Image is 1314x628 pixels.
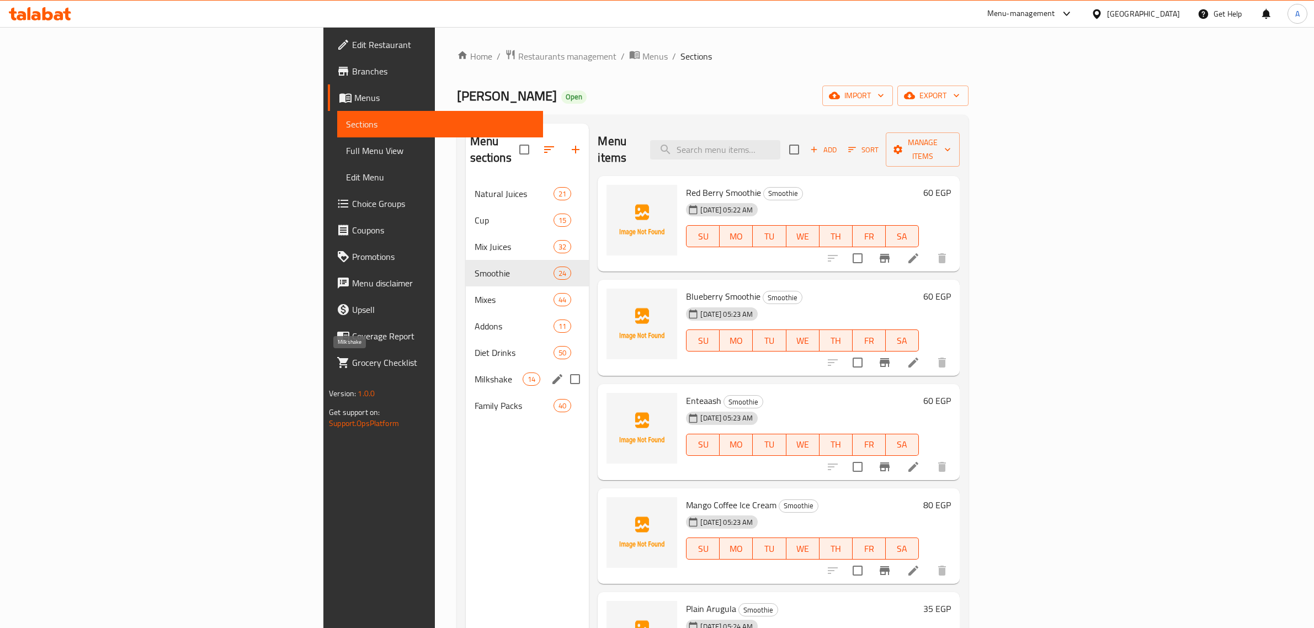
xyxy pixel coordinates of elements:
[696,413,757,423] span: [DATE] 05:23 AM
[846,351,869,374] span: Select to update
[763,291,802,304] span: Smoothie
[890,437,914,453] span: SA
[720,329,753,352] button: MO
[857,541,881,557] span: FR
[890,333,914,349] span: SA
[518,50,616,63] span: Restaurants management
[337,164,543,190] a: Edit Menu
[890,541,914,557] span: SA
[753,225,786,247] button: TU
[907,252,920,265] a: Edit menu item
[352,329,534,343] span: Coverage Report
[696,309,757,320] span: [DATE] 05:23 AM
[554,242,571,252] span: 32
[1107,8,1180,20] div: [GEOGRAPHIC_DATA]
[523,374,540,385] span: 14
[352,65,534,78] span: Branches
[820,225,853,247] button: TH
[642,50,668,63] span: Menus
[328,296,543,323] a: Upsell
[475,399,554,412] span: Family Packs
[846,559,869,582] span: Select to update
[328,323,543,349] a: Coverage Report
[328,349,543,376] a: Grocery Checklist
[1295,8,1300,20] span: A
[328,217,543,243] a: Coupons
[475,346,554,359] span: Diet Drinks
[753,329,786,352] button: TU
[895,136,951,163] span: Manage items
[457,83,557,108] span: [PERSON_NAME]
[831,89,884,103] span: import
[808,143,838,156] span: Add
[475,372,523,386] span: Milkshake
[724,437,748,453] span: MO
[757,333,781,349] span: TU
[554,401,571,411] span: 40
[457,49,969,63] nav: breadcrumb
[352,356,534,369] span: Grocery Checklist
[352,250,534,263] span: Promotions
[857,228,881,244] span: FR
[337,137,543,164] a: Full Menu View
[352,38,534,51] span: Edit Restaurant
[475,267,554,280] span: Smoothie
[739,604,778,616] span: Smoothie
[824,541,848,557] span: TH
[753,434,786,456] button: TU
[686,329,720,352] button: SU
[987,7,1055,20] div: Menu-management
[536,136,562,163] span: Sort sections
[848,143,879,156] span: Sort
[686,288,760,305] span: Blueberry Smoothie
[786,434,820,456] button: WE
[466,313,589,339] div: Addons11
[764,187,802,200] span: Smoothie
[686,600,736,617] span: Plain Arugula
[549,371,566,387] button: edit
[686,392,721,409] span: Enteaash
[824,228,848,244] span: TH
[466,286,589,313] div: Mixes44
[791,228,815,244] span: WE
[475,214,554,227] span: Cup
[763,187,803,200] div: Smoothie
[779,499,818,513] div: Smoothie
[680,50,712,63] span: Sections
[466,176,589,423] nav: Menu sections
[791,333,815,349] span: WE
[686,225,720,247] button: SU
[886,132,960,167] button: Manage items
[696,517,757,528] span: [DATE] 05:23 AM
[720,225,753,247] button: MO
[923,497,951,513] h6: 80 EGP
[346,118,534,131] span: Sections
[505,49,616,63] a: Restaurants management
[352,197,534,210] span: Choice Groups
[466,207,589,233] div: Cup15
[871,245,898,272] button: Branch-specific-item
[886,434,919,456] button: SA
[686,434,720,456] button: SU
[857,437,881,453] span: FR
[650,140,780,159] input: search
[822,86,893,106] button: import
[466,260,589,286] div: Smoothie24
[871,557,898,584] button: Branch-specific-item
[691,228,715,244] span: SU
[352,303,534,316] span: Upsell
[897,86,969,106] button: export
[857,333,881,349] span: FR
[923,289,951,304] h6: 60 EGP
[475,240,554,253] div: Mix Juices
[466,233,589,260] div: Mix Juices32
[554,295,571,305] span: 44
[724,396,763,408] span: Smoothie
[757,437,781,453] span: TU
[820,434,853,456] button: TH
[907,356,920,369] a: Edit menu item
[691,437,715,453] span: SU
[686,537,720,560] button: SU
[886,537,919,560] button: SA
[720,434,753,456] button: MO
